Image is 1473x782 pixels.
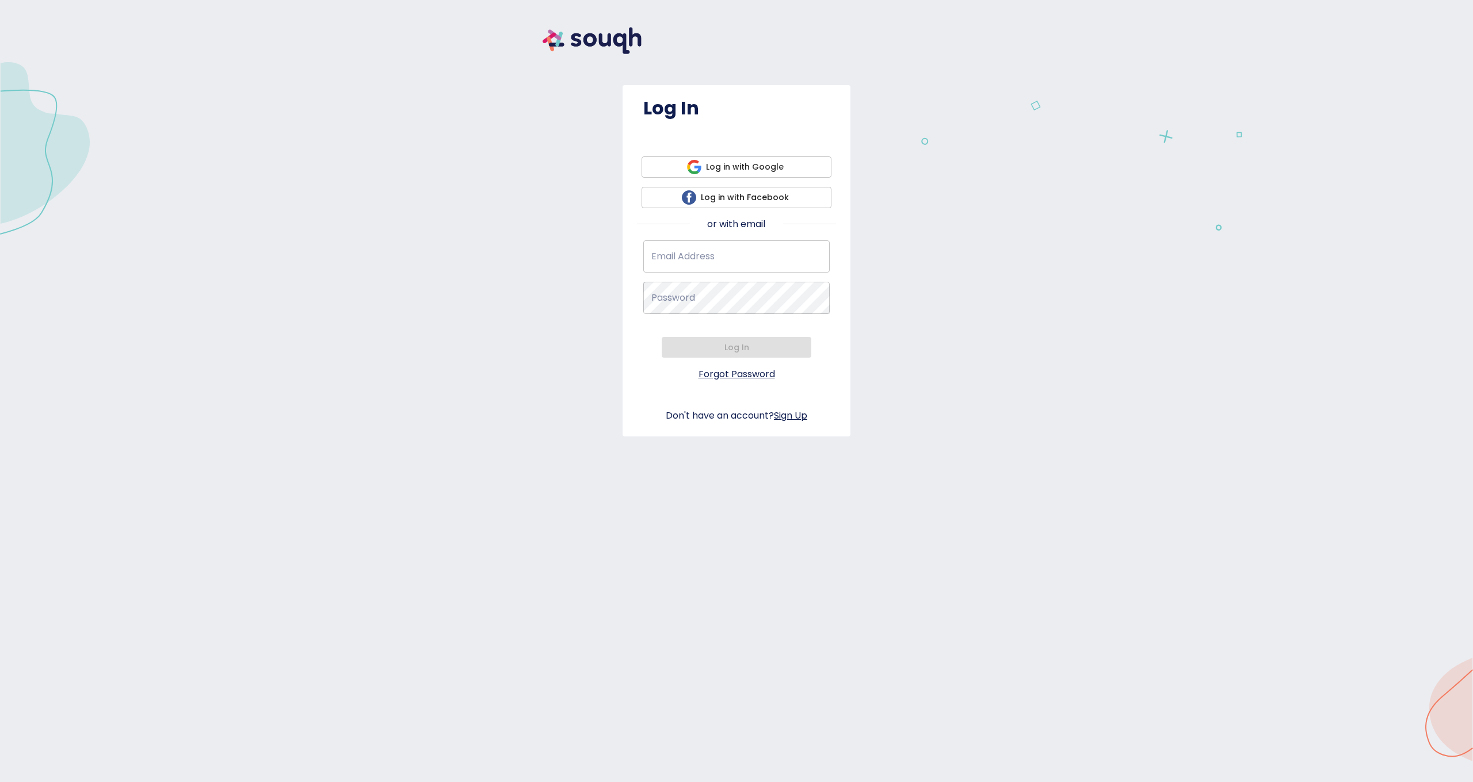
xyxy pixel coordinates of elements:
[642,156,831,178] button: google iconLog in with Google
[651,160,822,174] span: Log in with Google
[642,187,831,208] button: facebook iconLog in with Facebook
[699,367,775,381] a: Forgot Password
[529,14,655,67] img: souqh logo
[643,97,830,120] h4: Log In
[666,409,807,423] p: Don't have an account?
[774,409,807,422] a: Sign Up
[687,160,701,174] img: google icon
[651,190,822,205] span: Log in with Facebook
[682,190,696,205] img: facebook icon
[707,217,765,231] p: or with email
